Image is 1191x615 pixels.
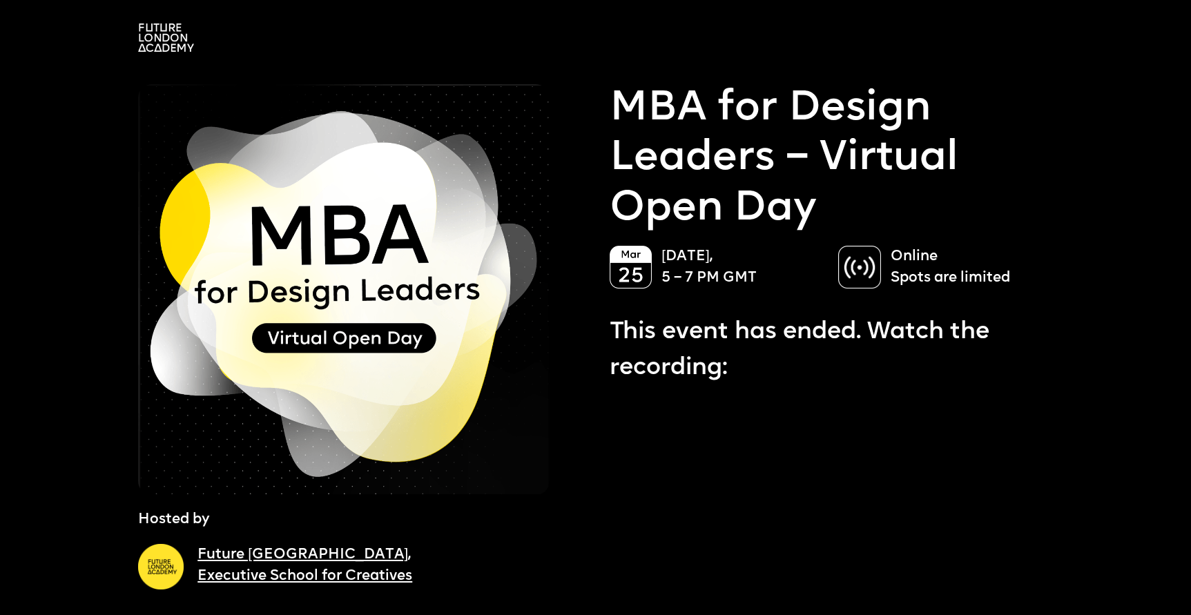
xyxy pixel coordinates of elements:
[891,246,1053,289] p: Online Spots are limited
[661,246,824,289] p: [DATE], 5 – 7 PM GMT
[138,509,210,530] p: Hosted by
[610,84,1067,234] p: MBA for Design Leaders – Virtual Open Day
[138,23,194,52] img: A logo saying in 3 lines: Future London Academy
[610,315,1067,387] p: This event has ended. Watch the recording:
[138,544,184,589] img: A yellow circle with Future London Academy logo
[197,547,412,583] a: Future [GEOGRAPHIC_DATA],Executive School for Creatives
